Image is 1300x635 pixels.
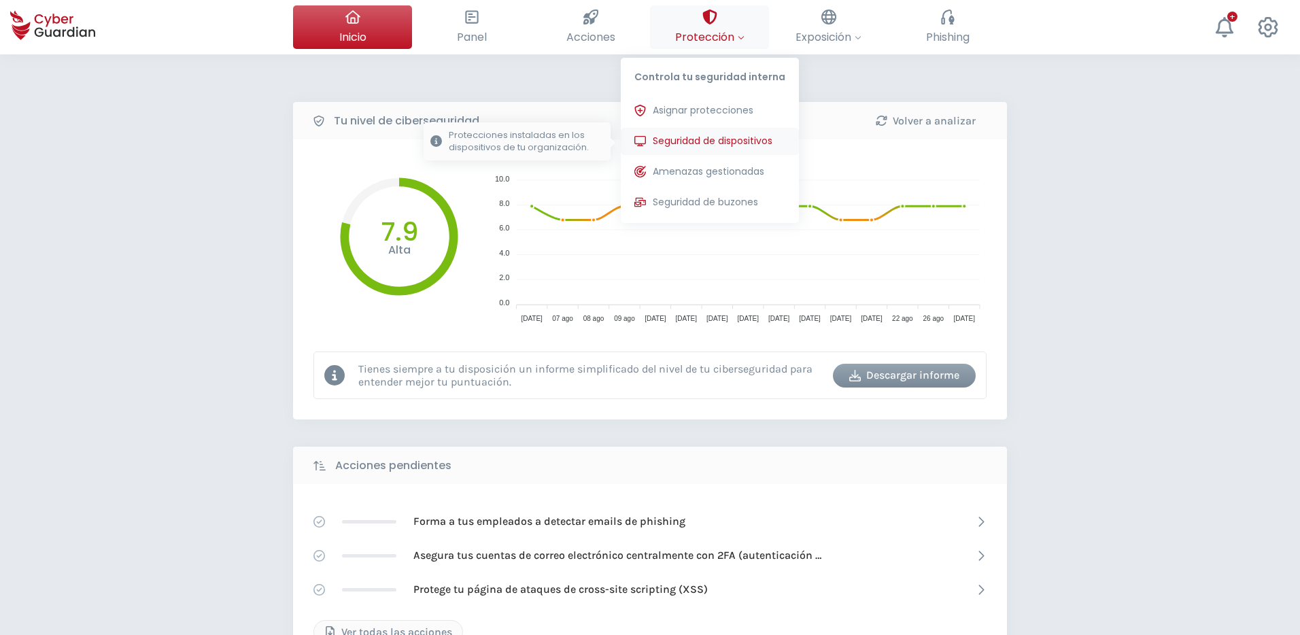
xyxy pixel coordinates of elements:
tspan: [DATE] [830,315,852,322]
button: Inicio [293,5,412,49]
b: Acciones pendientes [335,458,451,474]
button: Acciones [531,5,650,49]
tspan: [DATE] [676,315,698,322]
button: Seguridad de dispositivosProtecciones instaladas en los dispositivos de tu organización. [621,128,799,155]
tspan: 6.0 [499,224,509,232]
span: Exposición [796,29,861,46]
p: Protege tu página de ataques de cross-site scripting (XSS) [413,582,708,597]
span: Seguridad de dispositivos [653,134,772,148]
p: Controla tu seguridad interna [621,58,799,90]
button: Volver a analizar [854,109,997,133]
p: Protecciones instaladas en los dispositivos de tu organización. [449,129,604,154]
tspan: 09 ago [614,315,635,322]
div: Volver a analizar [864,113,987,129]
tspan: [DATE] [521,315,543,322]
tspan: [DATE] [737,315,759,322]
span: Acciones [566,29,615,46]
span: Phishing [926,29,970,46]
span: Panel [457,29,487,46]
tspan: [DATE] [768,315,790,322]
button: Descargar informe [833,364,976,388]
tspan: [DATE] [645,315,666,322]
button: Asignar protecciones [621,97,799,124]
span: Amenazas gestionadas [653,165,764,179]
button: Phishing [888,5,1007,49]
tspan: [DATE] [706,315,728,322]
button: Seguridad de buzones [621,189,799,216]
tspan: [DATE] [954,315,976,322]
button: Amenazas gestionadas [621,158,799,186]
div: Descargar informe [843,367,965,383]
div: + [1227,12,1237,22]
tspan: 22 ago [892,315,913,322]
tspan: 26 ago [923,315,944,322]
button: Exposición [769,5,888,49]
tspan: 08 ago [583,315,604,322]
tspan: 2.0 [499,273,509,281]
span: Protección [675,29,745,46]
span: Inicio [339,29,366,46]
tspan: 07 ago [552,315,573,322]
tspan: 0.0 [499,298,509,307]
button: Panel [412,5,531,49]
button: ProtecciónControla tu seguridad internaAsignar proteccionesSeguridad de dispositivosProtecciones ... [650,5,769,49]
span: Asignar protecciones [653,103,753,118]
p: Asegura tus cuentas de correo electrónico centralmente con 2FA (autenticación [PERSON_NAME] factor) [413,548,821,563]
tspan: [DATE] [799,315,821,322]
span: Seguridad de buzones [653,195,758,209]
tspan: [DATE] [861,315,883,322]
tspan: 8.0 [499,199,509,207]
p: Tienes siempre a tu disposición un informe simplificado del nivel de tu ciberseguridad para enten... [358,362,823,388]
tspan: 4.0 [499,249,509,257]
b: Tu nivel de ciberseguridad [334,113,479,129]
tspan: 10.0 [495,175,509,183]
p: Forma a tus empleados a detectar emails de phishing [413,514,685,529]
